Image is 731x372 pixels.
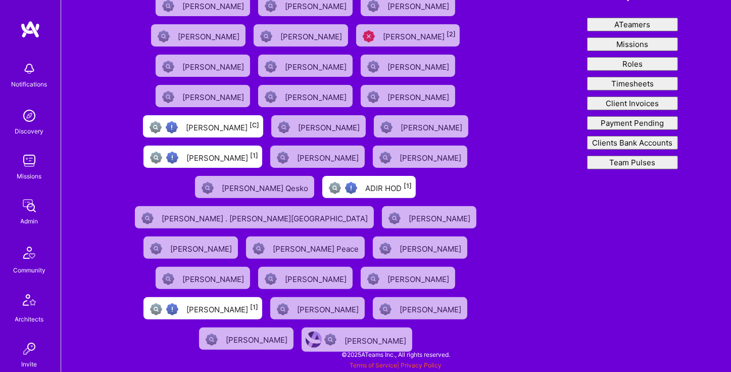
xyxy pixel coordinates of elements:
[166,121,178,133] img: High Potential User
[150,243,162,255] img: Not Scrubbed
[191,172,318,202] a: Not Scrubbed[PERSON_NAME] Qesko
[404,182,412,190] sup: [1]
[250,152,258,159] sup: [1]
[162,61,174,73] img: Not Scrubbed
[367,91,379,103] img: Not Scrubbed
[15,126,44,136] div: Discovery
[202,182,214,194] img: Not Scrubbed
[267,111,370,142] a: Not Scrubbed[PERSON_NAME]
[150,121,162,133] img: Not fully vetted
[324,334,336,346] img: Not Scrubbed
[587,57,678,71] button: Roles
[162,273,174,285] img: Not Scrubbed
[587,116,678,130] button: Payment Pending
[297,150,361,163] div: [PERSON_NAME]
[357,263,459,293] a: Not Scrubbed[PERSON_NAME]
[266,142,369,172] a: Not Scrubbed[PERSON_NAME]
[350,361,398,369] a: Terms of Service
[141,212,154,224] img: Not Scrubbed
[587,156,678,169] button: Team Pulses
[19,106,39,126] img: discovery
[285,59,349,72] div: [PERSON_NAME]
[306,332,322,348] img: User Avatar
[378,202,480,232] a: Not Scrubbed[PERSON_NAME]
[285,89,349,103] div: [PERSON_NAME]
[277,303,289,315] img: Not Scrubbed
[17,171,42,181] div: Missions
[277,152,289,164] img: Not Scrubbed
[21,216,38,226] div: Admin
[178,29,241,42] div: [PERSON_NAME]
[15,314,44,324] div: Architects
[369,293,471,323] a: Not Scrubbed[PERSON_NAME]
[182,59,246,72] div: [PERSON_NAME]
[131,202,378,232] a: Not Scrubbed[PERSON_NAME] . [PERSON_NAME][GEOGRAPHIC_DATA]
[278,121,290,133] img: Not Scrubbed
[158,30,170,42] img: Not Scrubbed
[182,271,246,285] div: [PERSON_NAME]
[380,121,393,133] img: Not Scrubbed
[19,59,39,79] img: bell
[19,339,39,359] img: Invite
[19,196,39,216] img: admin teamwork
[166,152,178,164] img: High Potential User
[447,30,456,38] sup: [2]
[226,332,289,345] div: [PERSON_NAME]
[400,302,463,315] div: [PERSON_NAME]
[139,111,267,142] a: Not fully vettedHigh Potential User[PERSON_NAME][C]
[206,334,218,346] img: Not Scrubbed
[19,151,39,171] img: teamwork
[250,20,352,51] a: Not Scrubbed[PERSON_NAME]
[329,182,341,194] img: Not fully vetted
[162,91,174,103] img: Not Scrubbed
[367,273,379,285] img: Not Scrubbed
[369,232,471,263] a: Not Scrubbed[PERSON_NAME]
[387,271,451,285] div: [PERSON_NAME]
[265,91,277,103] img: Not Scrubbed
[186,120,259,133] div: [PERSON_NAME]
[265,61,277,73] img: Not Scrubbed
[12,79,47,89] div: Notifications
[400,150,463,163] div: [PERSON_NAME]
[186,150,258,163] div: [PERSON_NAME]
[273,241,361,254] div: [PERSON_NAME] Peace
[365,180,412,194] div: ADIR HOD
[253,243,265,255] img: Not Scrubbed
[388,212,401,224] img: Not Scrubbed
[17,241,41,265] img: Community
[166,303,178,315] img: High Potential User
[357,81,459,111] a: Not Scrubbed[PERSON_NAME]
[242,232,369,263] a: Not Scrubbed[PERSON_NAME] Peace
[182,89,246,103] div: [PERSON_NAME]
[152,51,254,81] a: Not Scrubbed[PERSON_NAME]
[150,303,162,315] img: Not fully vetted
[379,303,392,315] img: Not Scrubbed
[345,333,408,346] div: [PERSON_NAME]
[13,265,45,275] div: Community
[409,211,472,224] div: [PERSON_NAME]
[152,81,254,111] a: Not Scrubbed[PERSON_NAME]
[266,293,369,323] a: Not Scrubbed[PERSON_NAME]
[222,180,310,194] div: [PERSON_NAME] Qesko
[22,359,37,369] div: Invite
[250,303,258,311] sup: [1]
[401,120,464,133] div: [PERSON_NAME]
[285,271,349,285] div: [PERSON_NAME]
[280,29,344,42] div: [PERSON_NAME]
[387,59,451,72] div: [PERSON_NAME]
[260,30,272,42] img: Not Scrubbed
[401,361,442,369] a: Privacy Policy
[298,120,362,133] div: [PERSON_NAME]
[363,30,375,42] img: Unqualified
[318,172,420,202] a: Not fully vettedHigh Potential UserADIR HOD[1]
[17,290,41,314] img: Architects
[587,77,678,90] button: Timesheets
[139,232,242,263] a: Not Scrubbed[PERSON_NAME]
[297,302,361,315] div: [PERSON_NAME]
[254,81,357,111] a: Not Scrubbed[PERSON_NAME]
[350,361,442,369] span: |
[20,20,40,38] img: logo
[352,20,464,51] a: Unqualified[PERSON_NAME][2]
[400,241,463,254] div: [PERSON_NAME]
[152,263,254,293] a: Not Scrubbed[PERSON_NAME]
